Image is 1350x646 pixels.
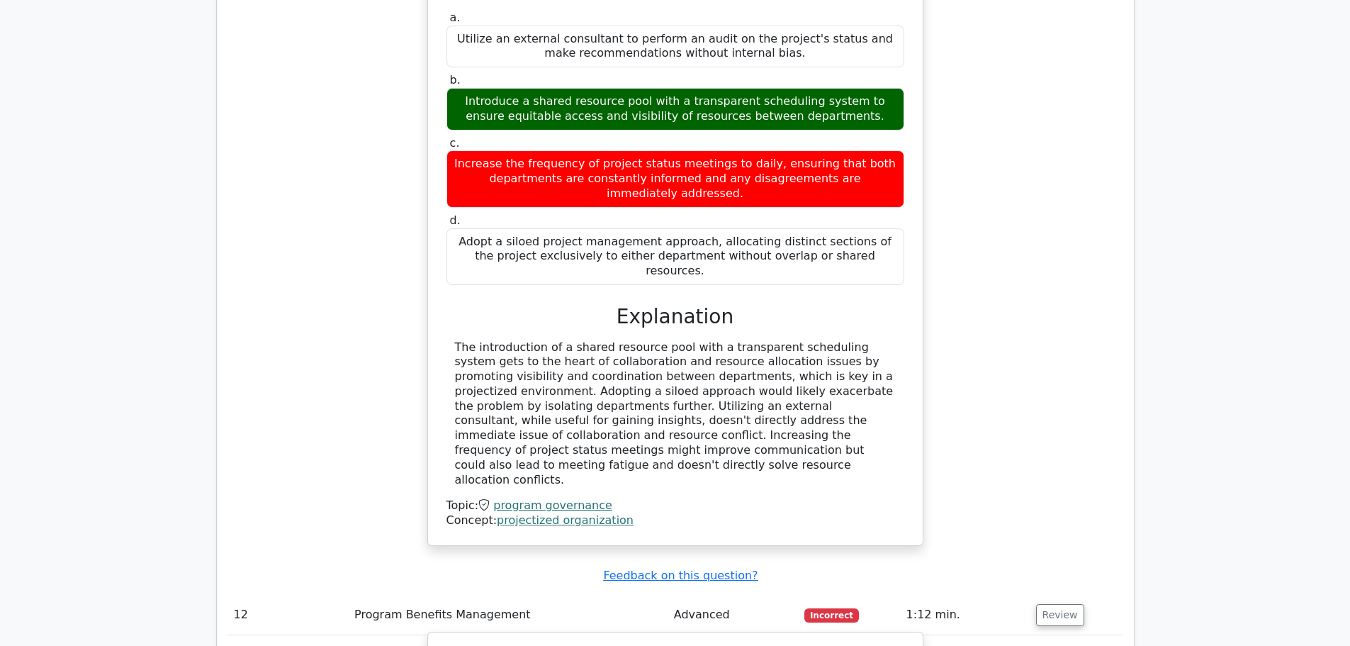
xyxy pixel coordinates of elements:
h3: Explanation [455,305,896,329]
span: Incorrect [804,608,859,623]
span: c. [450,136,460,150]
div: The introduction of a shared resource pool with a transparent scheduling system gets to the heart... [455,340,896,488]
td: 1:12 min. [901,595,1030,635]
a: projectized organization [497,513,634,527]
td: Program Benefits Management [349,595,668,635]
td: 12 [228,595,349,635]
div: Utilize an external consultant to perform an audit on the project's status and make recommendatio... [446,26,904,68]
div: Concept: [446,513,904,528]
div: Adopt a siloed project management approach, allocating distinct sections of the project exclusive... [446,228,904,285]
div: Increase the frequency of project status meetings to daily, ensuring that both departments are co... [446,150,904,207]
span: b. [450,73,461,87]
div: Introduce a shared resource pool with a transparent scheduling system to ensure equitable access ... [446,88,904,130]
span: a. [450,11,461,24]
span: d. [450,213,461,227]
div: Topic: [446,499,904,513]
a: Feedback on this question? [603,569,758,582]
td: Advanced [668,595,799,635]
a: program governance [493,499,612,512]
button: Review [1036,604,1084,626]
